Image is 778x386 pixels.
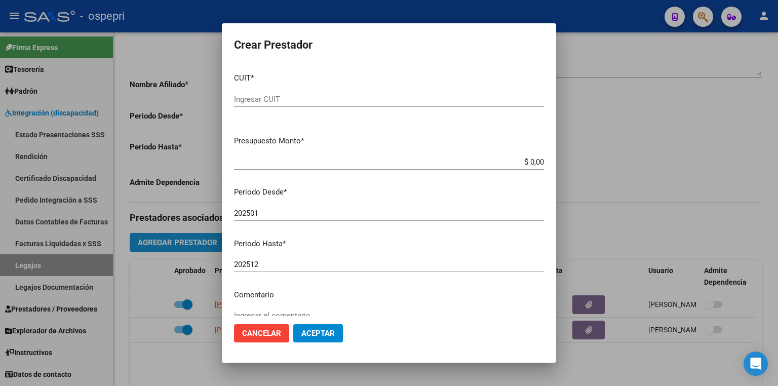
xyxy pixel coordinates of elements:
button: Cancelar [234,324,289,342]
p: Periodo Hasta [234,238,544,250]
p: CUIT [234,72,544,84]
span: Aceptar [301,329,335,338]
span: Cancelar [242,329,281,338]
p: Periodo Desde [234,186,544,198]
h2: Crear Prestador [234,35,544,55]
p: Comentario [234,289,544,301]
div: Open Intercom Messenger [744,352,768,376]
p: Presupuesto Monto [234,135,544,147]
button: Aceptar [293,324,343,342]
